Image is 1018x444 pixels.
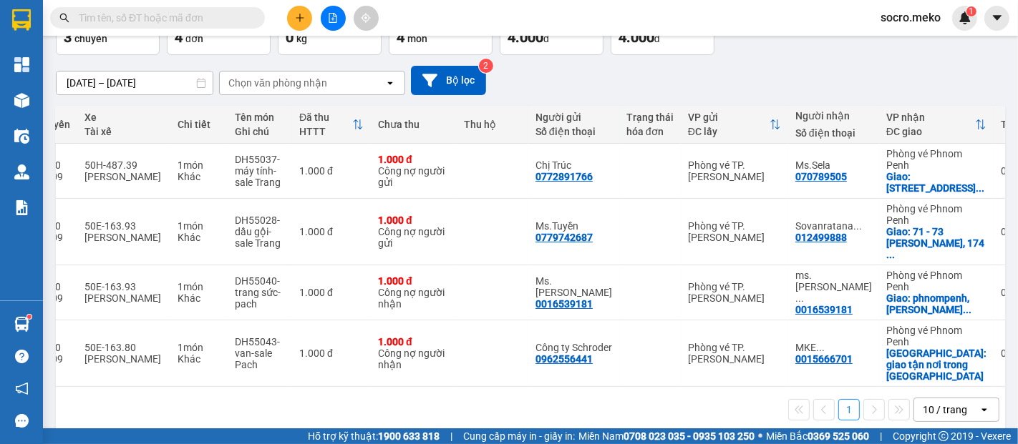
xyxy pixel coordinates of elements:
[879,106,994,144] th: Toggle SortBy
[321,6,346,31] button: file-add
[688,159,781,182] div: Phòng vé TP. [PERSON_NAME]
[12,9,31,31] img: logo-vxr
[886,347,987,382] div: Giao: giao tận nơi trong Phnom penh
[299,226,364,237] div: 1.000 đ
[14,93,29,108] img: warehouse-icon
[178,342,220,353] div: 1 món
[378,275,450,287] div: 1.000 đ
[688,281,781,304] div: Phòng vé TP. [PERSON_NAME]
[963,304,971,315] span: ...
[178,353,220,365] div: Khác
[464,119,521,130] div: Thu hộ
[384,77,396,89] svg: open
[795,342,872,353] div: MKE Cambodia - Ms. Reaksmey
[984,6,1009,31] button: caret-down
[624,430,755,442] strong: 0708 023 035 - 0935 103 250
[886,171,987,194] div: Giao: No.24, Street Hanoi, Borey Piphup Tmei New National Bank, Sensok
[235,112,285,123] div: Tên món
[886,226,987,260] div: Giao: 71 - 73 Oknha Ket, 174 Street, Phnompenh.
[308,428,440,444] span: Hỗ trợ kỹ thuật:
[178,281,220,292] div: 1 món
[795,304,853,315] div: 0016539181
[535,342,612,353] div: Công ty Schroder
[14,317,29,332] img: warehouse-icon
[14,57,29,72] img: dashboard-icon
[688,126,770,137] div: ĐC lấy
[795,270,872,304] div: ms. Kim -Precious Ruby
[535,232,593,243] div: 0779742687
[354,6,379,31] button: aim
[795,353,853,365] div: 0015666701
[923,403,967,417] div: 10 / trang
[64,29,72,46] span: 3
[378,336,450,347] div: 1.000 đ
[286,29,294,46] span: 0
[795,292,804,304] span: ...
[178,292,220,304] div: Khác
[235,154,285,188] div: DH55037-máy tính-sale Trang
[84,159,163,171] div: 50H-487.39
[766,428,869,444] span: Miền Bắc
[79,10,248,26] input: Tìm tên, số ĐT hoặc mã đơn
[626,112,674,123] div: Trạng thái
[378,430,440,442] strong: 1900 633 818
[59,13,69,23] span: search
[178,119,220,130] div: Chi tiết
[84,220,163,232] div: 50E-163.93
[84,281,163,292] div: 50E-163.93
[838,399,860,420] button: 1
[378,287,450,310] div: Công nợ người nhận
[976,182,984,194] span: ...
[450,428,452,444] span: |
[626,126,674,137] div: hóa đơn
[758,433,762,439] span: ⚪️
[57,71,213,94] input: Select a date range.
[886,112,975,123] div: VP nhận
[235,126,285,137] div: Ghi chú
[795,127,872,139] div: Số điện thoại
[869,9,952,26] span: socro.meko
[15,350,29,363] span: question-circle
[15,414,29,428] span: message
[407,33,427,44] span: món
[296,33,307,44] span: kg
[795,110,872,122] div: Người nhận
[535,126,612,137] div: Số điện thoại
[535,275,612,298] div: Ms. Kim
[886,292,987,315] div: Giao: phnompenh, khan Chamkarmon, No. 8-10, street 320,sangkat beng ke
[84,292,163,304] div: [PERSON_NAME]
[292,106,371,144] th: Toggle SortBy
[378,214,450,226] div: 1.000 đ
[235,214,285,249] div: DH55028-dầu gội-sale Trang
[886,270,987,292] div: Phòng vé Phnom Penh
[299,165,364,177] div: 1.000 đ
[287,6,312,31] button: plus
[178,220,220,232] div: 1 món
[479,59,493,73] sup: 2
[14,164,29,179] img: warehouse-icon
[14,129,29,144] img: warehouse-icon
[74,33,107,44] span: chuyến
[535,298,593,310] div: 0016539181
[299,347,364,359] div: 1.000 đ
[299,126,352,137] div: HTTT
[295,13,305,23] span: plus
[175,29,183,46] span: 4
[654,33,660,44] span: đ
[853,220,862,232] span: ...
[235,336,285,370] div: DH55043-van-sale Pach
[361,13,371,23] span: aim
[543,33,549,44] span: đ
[378,347,450,370] div: Công nợ người nhận
[619,29,654,46] span: 4.000
[535,112,612,123] div: Người gửi
[178,171,220,182] div: Khác
[886,126,975,137] div: ĐC giao
[27,315,31,319] sup: 1
[328,13,338,23] span: file-add
[178,159,220,171] div: 1 món
[688,112,770,123] div: VP gửi
[969,6,974,16] span: 1
[886,148,987,171] div: Phòng vé Phnom Penh
[886,249,895,260] span: ...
